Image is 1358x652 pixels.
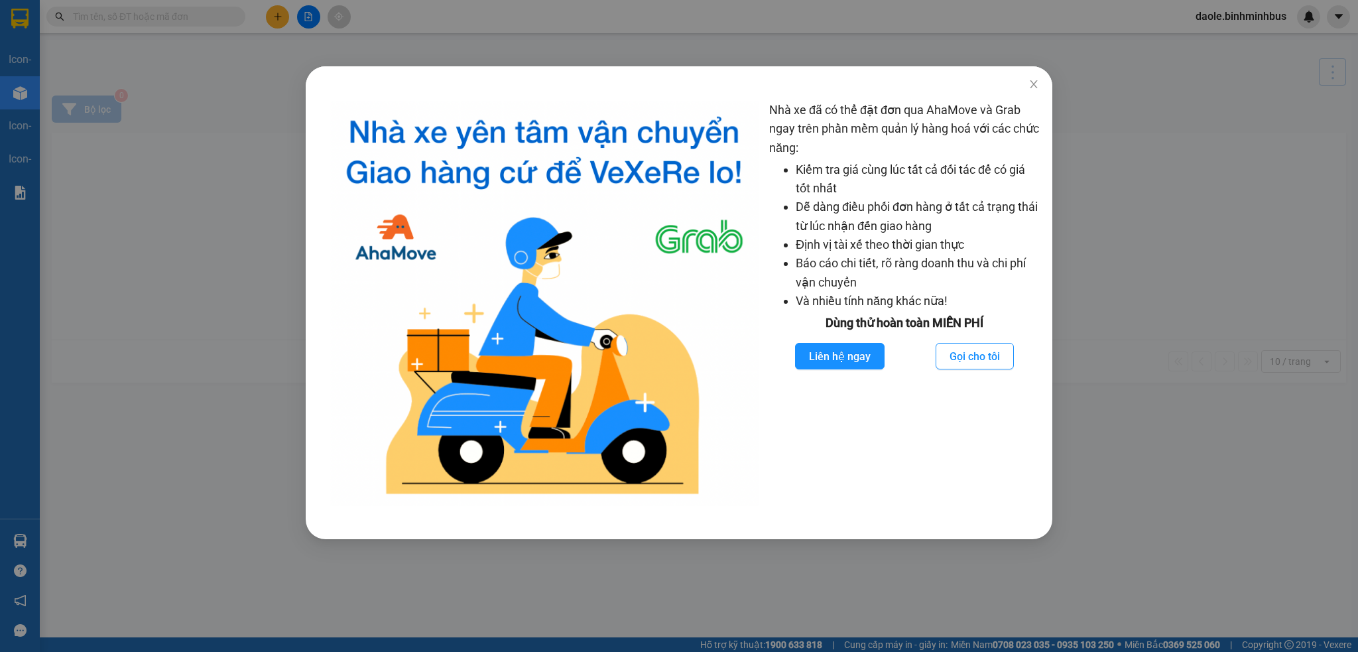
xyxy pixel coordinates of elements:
img: logo [330,101,759,506]
li: Dễ dàng điều phối đơn hàng ở tất cả trạng thái từ lúc nhận đến giao hàng [796,198,1039,235]
li: Định vị tài xế theo thời gian thực [796,235,1039,254]
li: Và nhiều tính năng khác nữa! [796,292,1039,310]
span: Liên hệ ngay [808,348,870,365]
div: Nhà xe đã có thể đặt đơn qua AhaMove và Grab ngay trên phần mềm quản lý hàng hoá với các chức năng: [769,101,1039,506]
span: close [1028,79,1039,90]
span: Gọi cho tôi [950,348,1000,365]
li: Kiểm tra giá cùng lúc tất cả đối tác để có giá tốt nhất [796,161,1039,198]
button: Gọi cho tôi [936,343,1014,369]
button: Liên hệ ngay [794,343,884,369]
button: Close [1015,66,1052,103]
div: Dùng thử hoàn toàn MIỄN PHÍ [769,314,1039,332]
li: Báo cáo chi tiết, rõ ràng doanh thu và chi phí vận chuyển [796,254,1039,292]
